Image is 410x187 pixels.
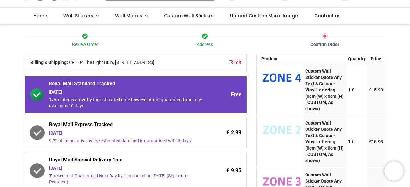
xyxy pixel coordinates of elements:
a: Edit [229,59,241,66]
span: £ 9.95 [226,167,241,174]
img: ZapppQAAAAZJREFUAwBpBCUrswpSnAAAAABJRU5ErkJggg== [261,68,302,89]
div: Confirm Order [265,42,385,48]
div: 97% of items arrive by the estimated date however is not guaranteed and may take upto 10 days [49,97,203,109]
a: Wall Stickers [55,8,107,24]
span: £ [369,139,383,144]
span: Home [33,12,47,19]
div: Review Order [25,42,145,48]
div: [DATE] [49,89,203,96]
span: Royal Mail Special Delivery 1pm [49,156,202,165]
span: Free [231,91,242,98]
span: Custom Wall Stickers [164,12,214,19]
div: Tracked and Guaranteed Next Day by 1pm including [DATE] (Signature Required) [49,173,202,185]
strong: Custom Wall Sticker Quote Any Text & Colour - Vinyl Lettering (0cm (W) x 0cm (H) : CUSTOM, As shown) [305,121,344,163]
th: Price [367,54,385,64]
span: Wall Stickers [63,12,93,19]
th: Product [257,54,304,64]
th: Quantity [347,54,367,64]
div: Address [145,42,265,48]
span: CR1.04 The Light Bulb, [STREET_ADDRESS] [69,59,154,66]
a: Wall Murals [107,8,156,24]
div: [DATE] [49,130,202,136]
span: Royal Mail Express Tracked [49,121,202,130]
img: 7ut+SUAAAAGSURBVAMAwXzhlntxh+UAAAAASUVORK5CYII= [261,120,302,141]
span: 15.98 [372,139,383,144]
div: [DATE] [49,165,202,172]
iframe: Brevo live chat [384,161,404,181]
span: Wall Murals [115,12,142,19]
span: 15.98 [372,87,383,92]
b: Billing & Shipping: [30,60,68,65]
span: Royal Mail Standard Tracked [49,80,203,89]
strong: Custom Wall Sticker Quote Any Text & Colour - Vinyl Lettering (0cm (W) x 0cm (H) : CUSTOM, As shown) [305,68,344,111]
span: Upload Custom Mural Image [230,12,298,19]
div: 97% of items arrive by the estimated date and is guaranteed with 3 days [49,138,202,144]
div: 1.0 [348,87,366,93]
span: £ [369,87,383,92]
span: £ 2.99 [226,129,241,136]
span: Contact us [314,12,340,19]
div: 1.0 [348,139,366,145]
